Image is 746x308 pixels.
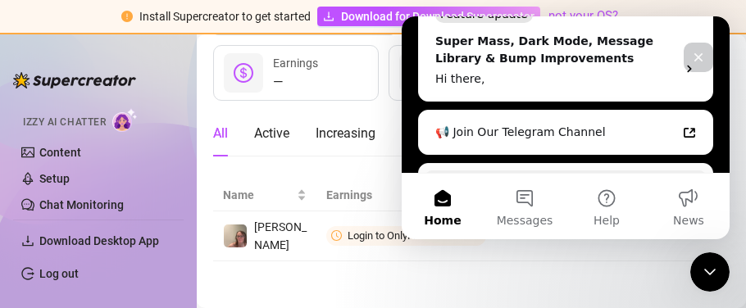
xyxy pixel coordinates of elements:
span: Earnings [273,57,318,70]
span: Download for Download Supercreator [341,7,534,25]
span: Name [223,186,293,204]
span: download [323,11,334,22]
span: Izzy AI Chatter [23,115,106,130]
a: Log out [39,267,79,280]
img: logo-BBDzfeDw.svg [13,72,136,88]
iframe: Intercom live chat [690,252,730,292]
span: download [21,234,34,247]
div: All [213,124,228,143]
div: Active [254,124,289,143]
th: Earnings [316,179,507,211]
a: Download for Download Supercreator [317,7,540,26]
a: Setup [39,172,70,185]
span: exclamation-circle [121,11,133,22]
a: not your OS? [548,8,618,23]
span: dollar-circle [234,63,253,83]
a: Chat Monitoring [39,198,124,211]
span: Download Desktop App [39,234,159,247]
span: [PERSON_NAME] [254,220,307,251]
span: Install Supercreator to get started [139,10,311,23]
div: — [273,72,318,92]
img: AI Chatter [112,108,138,132]
span: clock-circle [331,230,342,241]
a: Content [39,146,81,159]
span: Login to OnlyFans to activate [348,229,481,242]
img: Heather [224,224,247,247]
div: Increasing [316,124,375,143]
iframe: Intercom live chat [402,16,730,239]
th: Name [213,179,316,211]
span: Earnings [326,186,484,204]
